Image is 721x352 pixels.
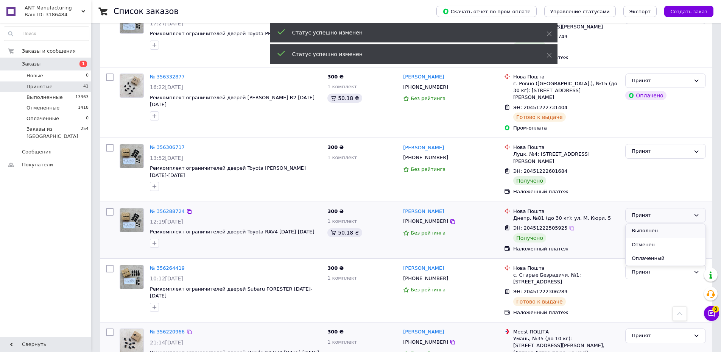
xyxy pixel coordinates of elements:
div: Получено [513,233,546,242]
div: Луцк, №4: [STREET_ADDRESS][PERSON_NAME] [513,151,619,164]
div: Наложенный платеж [513,188,619,195]
div: Статус успешно изменен [292,50,528,58]
a: № 356306717 [150,144,185,150]
span: Без рейтинга [411,230,445,236]
span: 0 [86,72,89,79]
div: Днепр, №81 (до 30 кг): ул. М. Кюри, 5 [513,215,619,222]
div: Нова Пошта [513,144,619,151]
a: [PERSON_NAME] [403,329,444,336]
div: Нова Пошта [513,208,619,215]
span: 0 [86,115,89,122]
a: Ремкомплект ограничителей дверей Toyota RAV4 [DATE]-[DATE] [150,229,315,235]
span: Скачать отчет по пром-оплате [442,8,531,15]
div: Днепр, №90 (до 30 кг): [STREET_ADDRESS][PERSON_NAME] [513,17,619,30]
li: Отменен [626,238,705,252]
div: 50.18 ₴ [327,228,362,237]
span: Экспорт [629,9,651,14]
span: 13363 [75,94,89,101]
button: Чат с покупателем8 [704,306,719,321]
span: 1 комплект [327,155,357,160]
a: № 356332877 [150,74,185,80]
img: Фото товару [120,208,143,232]
span: [PHONE_NUMBER] [403,84,448,90]
span: [PHONE_NUMBER] [403,155,448,160]
li: Выполнен [626,224,705,238]
div: 50.18 ₴ [327,94,362,103]
a: № 356220966 [150,329,185,335]
span: Заказы из [GEOGRAPHIC_DATA] [26,126,81,139]
a: [PERSON_NAME] [403,74,444,81]
a: Ремкомплект ограничителей дверей Subaru FORESTER [DATE]-[DATE] [150,286,312,299]
span: 1 комплект [327,84,357,89]
span: Создать заказ [670,9,707,14]
h1: Список заказов [114,7,179,16]
div: Наложенный платеж [513,309,619,316]
span: ЭН: 20451222306289 [513,289,567,294]
span: 300 ₴ [327,329,344,335]
a: [PERSON_NAME] [403,265,444,272]
a: Фото товару [120,74,144,98]
a: № 356264419 [150,265,185,271]
a: Фото товару [120,144,144,168]
span: Сообщения [22,149,51,155]
span: Отмененные [26,105,59,111]
span: 254 [81,126,89,139]
a: Ремкомплект ограничителей дверей Toyota [PERSON_NAME] [DATE]-[DATE] [150,165,306,178]
span: ANT Manufacturing [25,5,81,11]
span: [PHONE_NUMBER] [403,218,448,224]
span: 1 комплект [327,339,357,345]
span: 41 [83,83,89,90]
div: Meest ПОШТА [513,329,619,335]
span: 13:52[DATE] [150,155,183,161]
span: Новые [26,72,43,79]
span: 16:22[DATE] [150,84,183,90]
span: [PHONE_NUMBER] [403,339,448,345]
button: Создать заказ [664,6,713,17]
span: Без рейтинга [411,95,445,101]
input: Поиск [4,27,89,41]
div: Принят [632,268,690,276]
img: Фото товару [120,265,143,289]
a: Фото товару [120,265,144,289]
span: 300 ₴ [327,208,344,214]
div: Принят [632,77,690,85]
span: Выполненные [26,94,63,101]
span: 300 ₴ [327,144,344,150]
span: 1 комплект [327,218,357,224]
div: Наложенный платеж [513,246,619,252]
div: Ваш ID: 3186484 [25,11,91,18]
div: Нова Пошта [513,74,619,80]
a: Ремкомплект ограничителей дверей [PERSON_NAME] R2 [DATE]-[DATE] [150,95,316,108]
a: Ремкомплект ограничителей дверей Toyota PRIUS [DATE]-[DATE] [150,31,316,36]
div: Получено [513,176,546,185]
img: Фото товару [120,74,143,97]
div: Наложенный платеж [513,54,619,61]
span: 17:27[DATE] [150,20,183,27]
span: ЭН: 20451222601684 [513,168,567,174]
span: 1 комплект [327,275,357,281]
div: с. Старые Безрадичи, №1: [STREET_ADDRESS] [513,272,619,285]
button: Экспорт [623,6,657,17]
div: Статус успешно изменен [292,29,528,36]
span: 300 ₴ [327,74,344,80]
span: 21:14[DATE] [150,339,183,346]
span: 1 [79,61,87,67]
span: Заказы [22,61,40,67]
div: Оплачено [625,91,666,100]
span: Без рейтинга [411,287,445,293]
a: Фото товару [120,208,144,232]
button: Управление статусами [544,6,616,17]
span: Без рейтинга [411,166,445,172]
div: Принят [632,332,690,340]
span: 1418 [78,105,89,111]
div: Готово к выдаче [513,297,565,306]
a: [PERSON_NAME] [403,208,444,215]
img: Фото товару [120,144,143,168]
span: Управление статусами [550,9,610,14]
div: Пром-оплата [513,125,619,131]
